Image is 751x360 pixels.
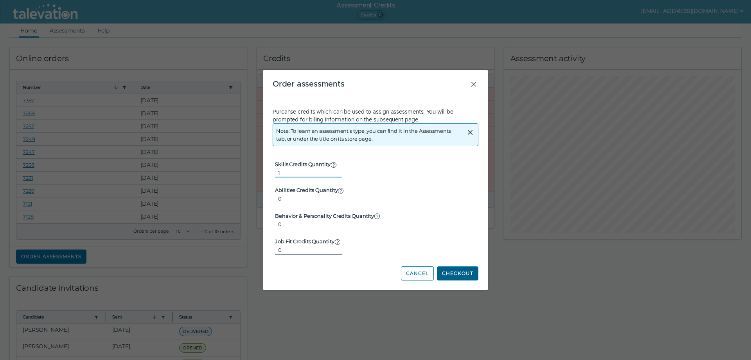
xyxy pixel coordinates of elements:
p: Purcahse credits which can be used to assign assessments. You will be prompted for billing inform... [273,108,478,123]
h3: Order assessments [273,80,469,89]
label: Behavior & Personality Credits Quantity [275,213,380,220]
label: Skills Credits Quantity [275,161,337,168]
label: Abilities Credits Quantity [275,187,344,194]
div: Note: To learn an assessment's type, you can find it in the Assessments tab, or under the title o... [276,124,461,146]
button: Close [469,80,478,89]
button: Close alert [465,127,475,136]
label: Job Fit Credits Quantity [275,238,341,245]
button: Checkout [437,266,478,280]
button: Cancel [401,266,434,280]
